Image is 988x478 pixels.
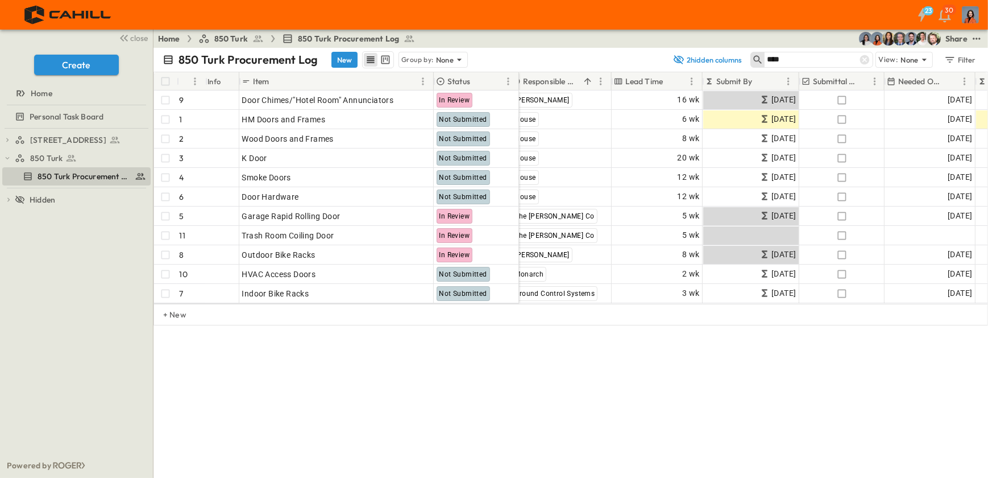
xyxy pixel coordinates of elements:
button: Sort [945,75,958,88]
p: Needed Onsite [898,76,943,87]
span: Home [31,88,52,99]
p: Lead Time [625,76,663,87]
p: 7 [180,288,184,299]
button: Menu [782,75,795,88]
span: 8 wk [682,132,700,145]
span: [DATE] [948,93,972,106]
span: The [PERSON_NAME] Co [515,212,595,220]
button: Sort [859,75,871,88]
div: Filter [944,53,976,66]
p: 8 [180,249,184,261]
span: House [515,135,536,143]
button: Sort [272,75,284,88]
span: Not Submitted [439,270,487,278]
p: 3 [180,153,184,164]
div: Info [205,72,239,90]
span: [DATE] [771,113,796,126]
p: 30 [945,6,953,15]
span: Door Hardware [242,191,299,203]
div: table view [362,51,394,68]
p: 10 [180,269,188,280]
span: [DATE] [948,132,972,145]
span: 5 wk [682,229,700,242]
button: close [114,30,151,46]
button: Sort [665,75,678,88]
span: [DATE] [948,209,972,222]
div: [STREET_ADDRESS]test [2,131,151,149]
span: [PERSON_NAME] [515,251,570,259]
button: Menu [501,75,515,88]
a: Personal Task Board [2,109,148,125]
img: Kyle Baltes (kbaltes@cahill-sf.com) [916,32,929,46]
span: [DATE] [948,151,972,164]
button: 23 [911,5,933,25]
span: HM Doors and Frames [242,114,326,125]
span: In Review [439,96,470,104]
p: 4 [180,172,184,183]
span: Outdoor Bike Racks [242,249,316,261]
div: 850 Turktest [2,149,151,167]
a: [STREET_ADDRESS] [15,132,148,148]
div: Share [945,33,968,44]
img: Kim Bowen (kbowen@cahill-sf.com) [882,32,895,46]
button: Sort [754,75,767,88]
div: 850 Turk Procurement Logtest [2,167,151,186]
button: kanban view [378,53,392,67]
span: 3 wk [682,287,700,300]
span: 850 Turk [214,33,248,44]
span: [DATE] [948,171,972,184]
p: 5 [180,211,184,222]
div: Personal Task Boardtest [2,108,151,126]
span: In Review [439,232,470,240]
span: The [PERSON_NAME] Co [515,232,595,240]
img: 4f72bfc4efa7236828875bac24094a5ddb05241e32d018417354e964050affa1.png [14,3,123,27]
span: 850 Turk [30,153,63,164]
span: Personal Task Board [30,111,103,122]
span: In Review [439,251,470,259]
span: [PERSON_NAME] [515,96,570,104]
span: Smoke Doors [242,172,291,183]
span: 12 wk [678,190,700,203]
p: 9 [180,94,184,106]
span: [DATE] [771,287,796,300]
span: [DATE] [948,190,972,203]
span: Not Submitted [439,135,487,143]
button: row view [364,53,377,67]
nav: breadcrumbs [158,33,422,44]
p: None [900,54,919,65]
span: House [515,193,536,201]
p: Submit By [716,76,753,87]
a: 850 Turk Procurement Log [2,168,148,184]
button: test [970,32,983,46]
span: Monarch [515,270,544,278]
button: Menu [416,75,430,88]
span: [DATE] [948,287,972,300]
button: Filter [940,52,979,68]
button: Sort [582,75,594,88]
span: [STREET_ADDRESS] [30,134,106,146]
span: [DATE] [771,267,796,281]
span: [DATE] [771,209,796,222]
p: Item [253,76,269,87]
p: Group by: [401,54,434,65]
button: Menu [685,75,699,88]
span: [DATE] [771,151,796,164]
button: Menu [958,75,972,88]
p: 2 [180,133,184,145]
span: 8 wk [682,248,700,261]
span: Not Submitted [439,290,487,298]
span: HVAC Access Doors [242,269,316,280]
h6: 23 [925,6,932,15]
p: 11 [180,230,185,241]
a: 850 Turk Procurement Log [282,33,415,44]
a: 850 Turk [15,150,148,166]
p: Status [447,76,470,87]
button: Menu [868,75,882,88]
span: Not Submitted [439,174,487,182]
span: 2 wk [682,267,700,281]
img: Profile Picture [962,6,979,23]
span: House [515,154,536,162]
button: Create [34,55,119,75]
span: close [131,32,148,44]
span: Trash Room Coiling Door [242,230,334,241]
